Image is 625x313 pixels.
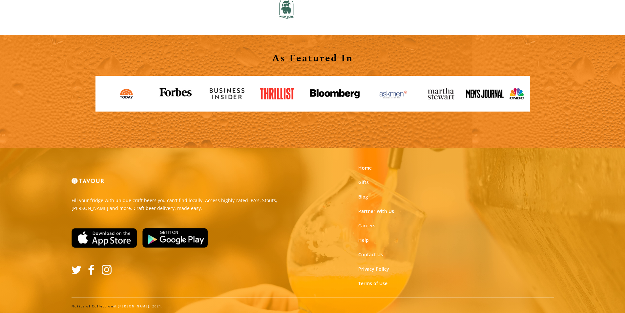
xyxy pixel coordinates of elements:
[358,222,375,229] strong: Careers
[358,237,369,243] a: Help
[72,197,308,212] p: Fill your fridge with unique craft beers you can't find locally. Access highly-rated IPA's, Stout...
[72,304,554,309] div: © [PERSON_NAME], 2021.
[358,165,372,171] a: Home
[358,179,369,186] a: Gifts
[72,304,114,308] a: Notice of Collection
[358,266,389,272] a: Privacy Policy
[358,222,375,229] a: Careers
[358,280,387,287] a: Terms of Use
[358,208,394,215] a: Partner With Us
[358,194,368,200] a: Blog
[358,251,383,258] a: Contact Us
[272,51,353,66] strong: As Featured In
